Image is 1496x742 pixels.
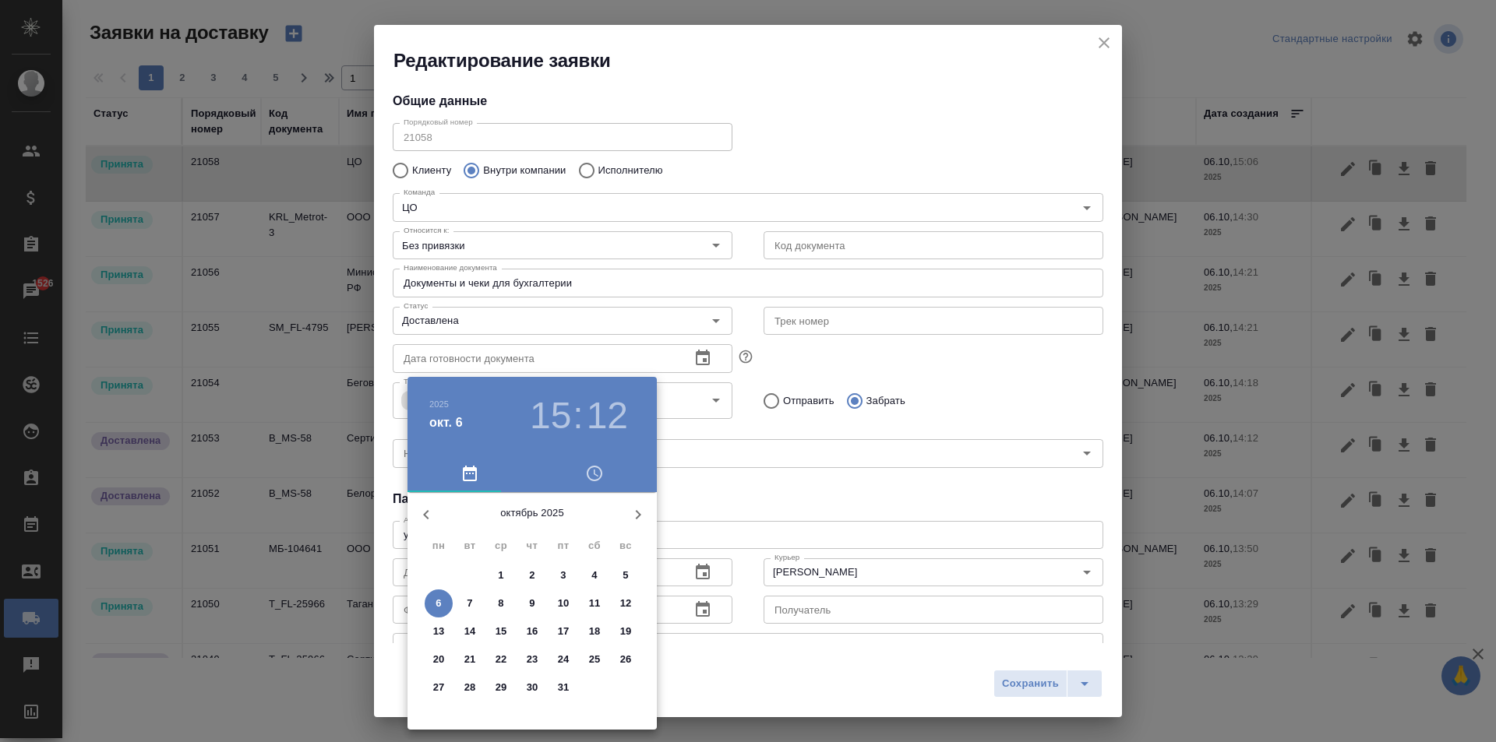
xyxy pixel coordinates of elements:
p: 22 [496,652,507,667]
p: 28 [464,680,476,695]
p: 27 [433,680,445,695]
button: 16 [518,617,546,645]
button: 9 [518,589,546,617]
h3: : [573,394,583,438]
button: 2 [518,561,546,589]
p: 3 [560,568,566,583]
p: 20 [433,652,445,667]
p: октябрь 2025 [445,505,619,521]
p: 18 [589,624,601,639]
span: ср [487,538,515,554]
button: 14 [456,617,484,645]
button: 1 [487,561,515,589]
button: 15 [487,617,515,645]
p: 25 [589,652,601,667]
button: 6 [425,589,453,617]
button: 28 [456,673,484,702]
span: вт [456,538,484,554]
button: 27 [425,673,453,702]
p: 31 [558,680,570,695]
button: 17 [549,617,577,645]
button: 23 [518,645,546,673]
p: 30 [527,680,538,695]
button: 13 [425,617,453,645]
p: 13 [433,624,445,639]
button: 29 [487,673,515,702]
button: 24 [549,645,577,673]
p: 21 [464,652,476,667]
p: 12 [620,596,632,611]
p: 16 [527,624,538,639]
span: вс [612,538,640,554]
span: пт [549,538,577,554]
span: пн [425,538,453,554]
p: 15 [496,624,507,639]
button: 21 [456,645,484,673]
p: 29 [496,680,507,695]
p: 9 [529,596,535,611]
p: 7 [467,596,472,611]
button: 3 [549,561,577,589]
button: 2025 [429,399,449,409]
p: 23 [527,652,538,667]
button: 19 [612,617,640,645]
button: 22 [487,645,515,673]
button: 12 [612,589,640,617]
p: 19 [620,624,632,639]
span: чт [518,538,546,554]
button: 26 [612,645,640,673]
p: 11 [589,596,601,611]
p: 4 [591,568,597,583]
button: 11 [580,589,609,617]
button: 15 [530,394,571,438]
p: 14 [464,624,476,639]
p: 10 [558,596,570,611]
p: 5 [623,568,628,583]
p: 2 [529,568,535,583]
button: 30 [518,673,546,702]
button: 12 [587,394,628,438]
button: 18 [580,617,609,645]
p: 26 [620,652,632,667]
button: 5 [612,561,640,589]
button: 31 [549,673,577,702]
button: окт. 6 [429,413,463,432]
button: 10 [549,589,577,617]
button: 4 [580,561,609,589]
p: 6 [436,596,441,611]
p: 17 [558,624,570,639]
span: сб [580,538,609,554]
button: 25 [580,645,609,673]
p: 8 [498,596,503,611]
p: 24 [558,652,570,667]
p: 1 [498,568,503,583]
button: 7 [456,589,484,617]
button: 8 [487,589,515,617]
button: 20 [425,645,453,673]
